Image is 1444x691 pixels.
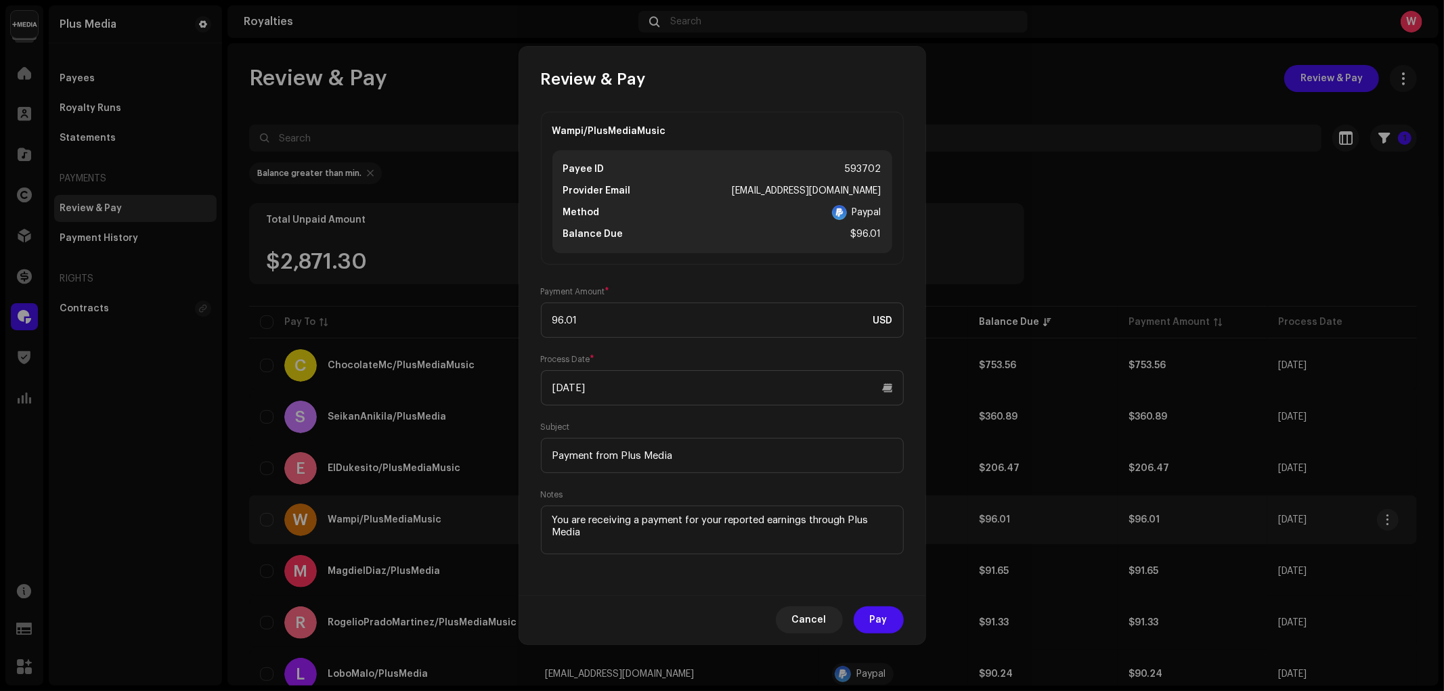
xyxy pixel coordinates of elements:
[873,315,893,326] span: USD
[852,204,881,221] div: Paypal
[552,112,892,150] div: Wampi/PlusMediaMusic
[851,226,881,242] div: $96.01
[846,161,881,177] div: 593702
[792,606,827,633] span: Cancel
[541,489,563,500] label: Notes
[541,422,570,432] label: Subject
[732,183,881,199] div: [EMAIL_ADDRESS][DOMAIN_NAME]
[776,606,843,633] button: Cancel
[563,161,605,177] div: Payee ID
[519,47,925,90] div: Review & Pay
[870,606,888,633] span: Pay
[563,204,600,221] div: Method
[541,354,595,365] label: Process Date
[541,286,610,297] label: Payment Amount
[563,183,631,199] div: Provider Email
[563,226,623,242] div: Balance Due
[854,606,904,633] button: Pay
